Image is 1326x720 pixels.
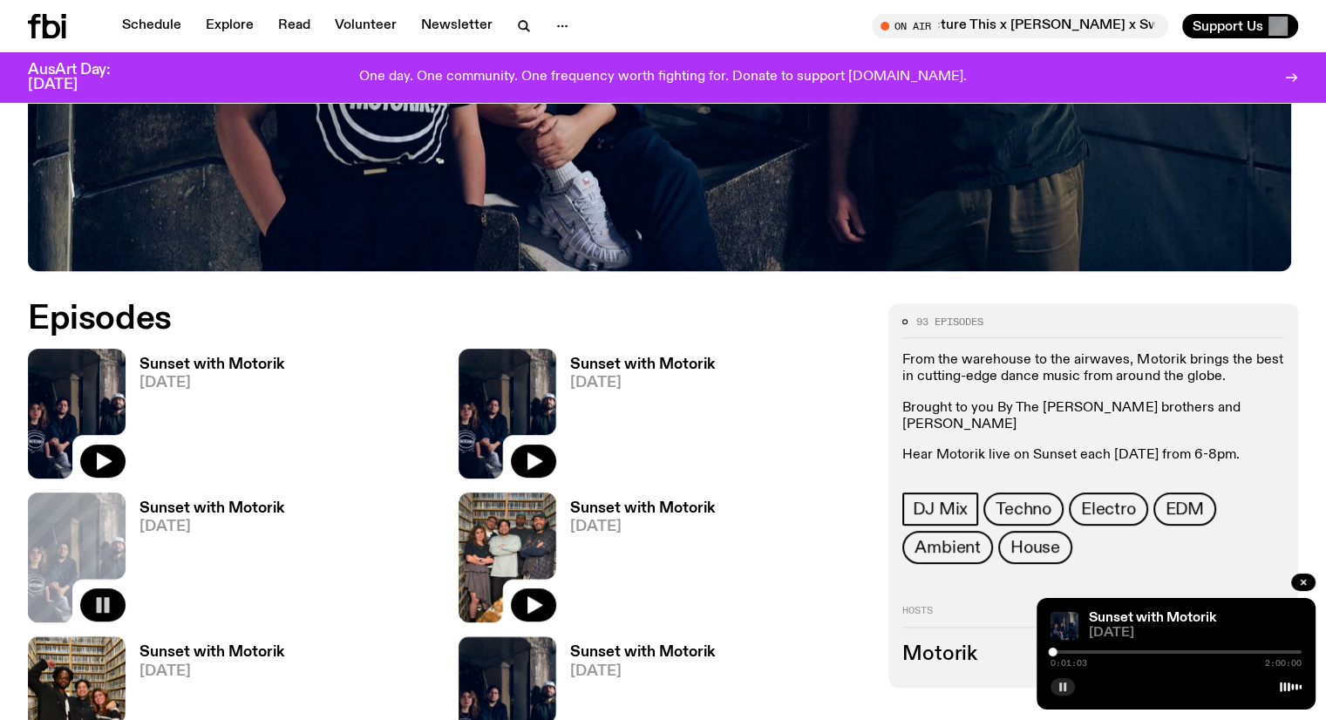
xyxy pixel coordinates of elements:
button: Support Us [1182,14,1298,38]
h3: Sunset with Motorik [570,501,715,516]
span: [DATE] [570,664,715,679]
a: Techno [983,492,1064,526]
h3: Sunset with Motorik [570,357,715,372]
a: Ambient [902,531,993,564]
h3: Sunset with Motorik [139,501,284,516]
span: House [1010,538,1060,557]
h3: Sunset with Motorik [139,357,284,372]
a: DJ Mix [902,492,978,526]
a: Sunset with Motorik[DATE] [556,501,715,622]
span: 0:01:03 [1051,659,1087,668]
a: Explore [195,14,264,38]
h3: Sunset with Motorik [139,645,284,660]
span: Ambient [915,538,981,557]
a: Sunset with Motorik[DATE] [126,357,284,479]
span: 93 episodes [916,317,983,327]
a: Sunset with Motorik [1089,611,1216,625]
p: One day. One community. One frequency worth fighting for. Donate to support [DOMAIN_NAME]. [359,70,967,85]
a: Volunteer [324,14,407,38]
h3: AusArt Day: [DATE] [28,63,139,92]
a: Schedule [112,14,192,38]
h2: Hosts [902,606,1284,627]
span: EDM [1166,499,1204,519]
a: Newsletter [411,14,503,38]
span: 2:00:00 [1265,659,1302,668]
p: Brought to you By The [PERSON_NAME] brothers and [PERSON_NAME] [902,400,1284,433]
button: On AirSPEED DATE SXSW | Picture This x [PERSON_NAME] x Sweet Boy Sonnet [872,14,1168,38]
p: From the warehouse to the airwaves, Motorik brings the best in cutting-edge dance music from arou... [902,352,1284,385]
span: [DATE] [570,520,715,534]
h3: Motorik [902,645,1284,664]
a: House [998,531,1072,564]
a: Read [268,14,321,38]
span: Support Us [1193,18,1263,34]
span: [DATE] [570,376,715,391]
a: EDM [1153,492,1216,526]
a: Sunset with Motorik[DATE] [126,501,284,622]
span: [DATE] [1089,627,1302,640]
span: DJ Mix [913,499,968,519]
p: Hear Motorik live on Sunset each [DATE] from 6-8pm. [902,447,1284,464]
a: Electro [1069,492,1148,526]
span: Techno [996,499,1051,519]
h3: Sunset with Motorik [570,645,715,660]
span: [DATE] [139,664,284,679]
span: [DATE] [139,520,284,534]
span: Electro [1081,499,1136,519]
span: [DATE] [139,376,284,391]
a: Sunset with Motorik[DATE] [556,357,715,479]
h2: Episodes [28,303,867,335]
